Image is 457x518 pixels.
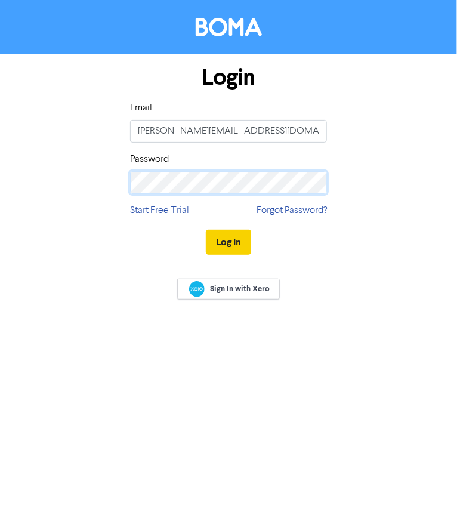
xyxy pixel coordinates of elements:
[196,18,262,36] img: BOMA Logo
[206,230,251,255] button: Log In
[210,283,270,294] span: Sign In with Xero
[257,203,327,218] a: Forgot Password?
[177,279,280,300] a: Sign In with Xero
[308,389,457,518] iframe: Chat Widget
[130,203,189,218] a: Start Free Trial
[130,101,152,115] label: Email
[189,281,205,297] img: Xero logo
[130,152,169,166] label: Password
[130,64,327,91] h1: Login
